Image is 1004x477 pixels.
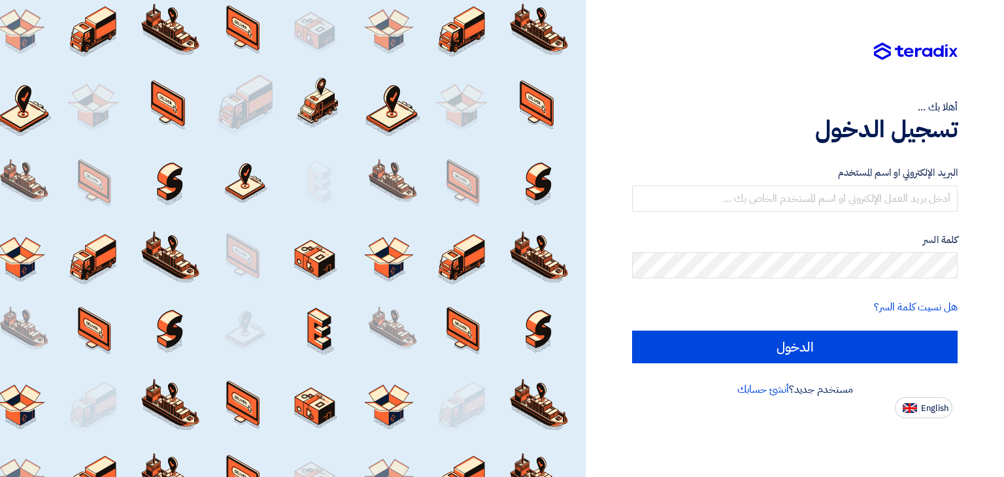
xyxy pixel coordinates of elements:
[632,233,958,248] label: كلمة السر
[921,404,948,413] span: English
[737,382,789,397] a: أنشئ حسابك
[874,42,958,61] img: Teradix logo
[632,165,958,180] label: البريد الإلكتروني او اسم المستخدم
[632,186,958,212] input: أدخل بريد العمل الإلكتروني او اسم المستخدم الخاص بك ...
[903,403,917,413] img: en-US.png
[632,99,958,115] div: أهلا بك ...
[895,397,952,418] button: English
[632,331,958,363] input: الدخول
[632,115,958,144] h1: تسجيل الدخول
[874,299,958,315] a: هل نسيت كلمة السر؟
[632,382,958,397] div: مستخدم جديد؟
